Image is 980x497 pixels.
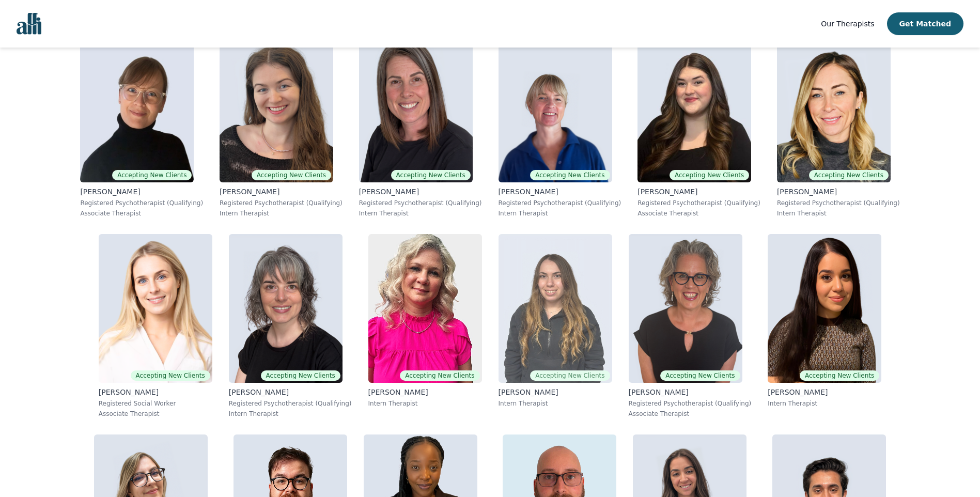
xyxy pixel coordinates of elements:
[80,34,194,182] img: Angela_Earl
[229,234,343,383] img: Melanie_Crocker
[670,170,749,180] span: Accepting New Clients
[499,187,621,197] p: [PERSON_NAME]
[769,25,908,226] a: Keri_GraingerAccepting New Clients[PERSON_NAME]Registered Psychotherapist (Qualifying)Intern Ther...
[620,226,760,426] a: Susan_AlbaumAccepting New Clients[PERSON_NAME]Registered Psychotherapist (Qualifying)Associate Th...
[821,20,874,28] span: Our Therapists
[629,25,769,226] a: Olivia_SnowAccepting New Clients[PERSON_NAME]Registered Psychotherapist (Qualifying)Associate The...
[359,34,473,182] img: Stephanie_Bunker
[499,34,612,182] img: Heather_Barker
[99,399,212,408] p: Registered Social Worker
[220,187,343,197] p: [PERSON_NAME]
[211,25,351,226] a: Madeleine_ClarkAccepting New Clients[PERSON_NAME]Registered Psychotherapist (Qualifying)Intern Th...
[112,170,192,180] span: Accepting New Clients
[80,187,203,197] p: [PERSON_NAME]
[629,410,752,418] p: Associate Therapist
[229,387,352,397] p: [PERSON_NAME]
[660,370,740,381] span: Accepting New Clients
[220,34,333,182] img: Madeleine_Clark
[777,34,891,182] img: Keri_Grainger
[229,410,352,418] p: Intern Therapist
[759,226,890,426] a: Heala_MaudoodiAccepting New Clients[PERSON_NAME]Intern Therapist
[99,387,212,397] p: [PERSON_NAME]
[490,25,630,226] a: Heather_BarkerAccepting New Clients[PERSON_NAME]Registered Psychotherapist (Qualifying)Intern The...
[800,370,879,381] span: Accepting New Clients
[99,234,212,383] img: Danielle_Djelic
[637,187,760,197] p: [PERSON_NAME]
[360,226,490,426] a: Melissa_StutleyAccepting New Clients[PERSON_NAME]Intern Therapist
[777,209,900,218] p: Intern Therapist
[768,234,881,383] img: Heala_Maudoodi
[359,199,482,207] p: Registered Psychotherapist (Qualifying)
[131,370,210,381] span: Accepting New Clients
[368,234,482,383] img: Melissa_Stutley
[261,370,340,381] span: Accepting New Clients
[768,399,881,408] p: Intern Therapist
[499,387,612,397] p: [PERSON_NAME]
[768,387,881,397] p: [PERSON_NAME]
[887,12,963,35] button: Get Matched
[499,209,621,218] p: Intern Therapist
[351,25,490,226] a: Stephanie_BunkerAccepting New Clients[PERSON_NAME]Registered Psychotherapist (Qualifying)Intern T...
[629,387,752,397] p: [PERSON_NAME]
[220,199,343,207] p: Registered Psychotherapist (Qualifying)
[80,199,203,207] p: Registered Psychotherapist (Qualifying)
[499,234,612,383] img: Mariangela_Servello
[229,399,352,408] p: Registered Psychotherapist (Qualifying)
[391,170,471,180] span: Accepting New Clients
[821,18,874,30] a: Our Therapists
[499,399,612,408] p: Intern Therapist
[359,187,482,197] p: [PERSON_NAME]
[368,387,482,397] p: [PERSON_NAME]
[530,170,610,180] span: Accepting New Clients
[17,13,41,35] img: alli logo
[368,399,482,408] p: Intern Therapist
[499,199,621,207] p: Registered Psychotherapist (Qualifying)
[637,199,760,207] p: Registered Psychotherapist (Qualifying)
[252,170,331,180] span: Accepting New Clients
[220,209,343,218] p: Intern Therapist
[629,234,742,383] img: Susan_Albaum
[629,399,752,408] p: Registered Psychotherapist (Qualifying)
[809,170,889,180] span: Accepting New Clients
[400,370,479,381] span: Accepting New Clients
[99,410,212,418] p: Associate Therapist
[637,34,751,182] img: Olivia_Snow
[637,209,760,218] p: Associate Therapist
[490,226,620,426] a: Mariangela_ServelloAccepting New Clients[PERSON_NAME]Intern Therapist
[72,25,211,226] a: Angela_EarlAccepting New Clients[PERSON_NAME]Registered Psychotherapist (Qualifying)Associate The...
[80,209,203,218] p: Associate Therapist
[359,209,482,218] p: Intern Therapist
[530,370,610,381] span: Accepting New Clients
[221,226,360,426] a: Melanie_CrockerAccepting New Clients[PERSON_NAME]Registered Psychotherapist (Qualifying)Intern Th...
[90,226,221,426] a: Danielle_DjelicAccepting New Clients[PERSON_NAME]Registered Social WorkerAssociate Therapist
[777,199,900,207] p: Registered Psychotherapist (Qualifying)
[777,187,900,197] p: [PERSON_NAME]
